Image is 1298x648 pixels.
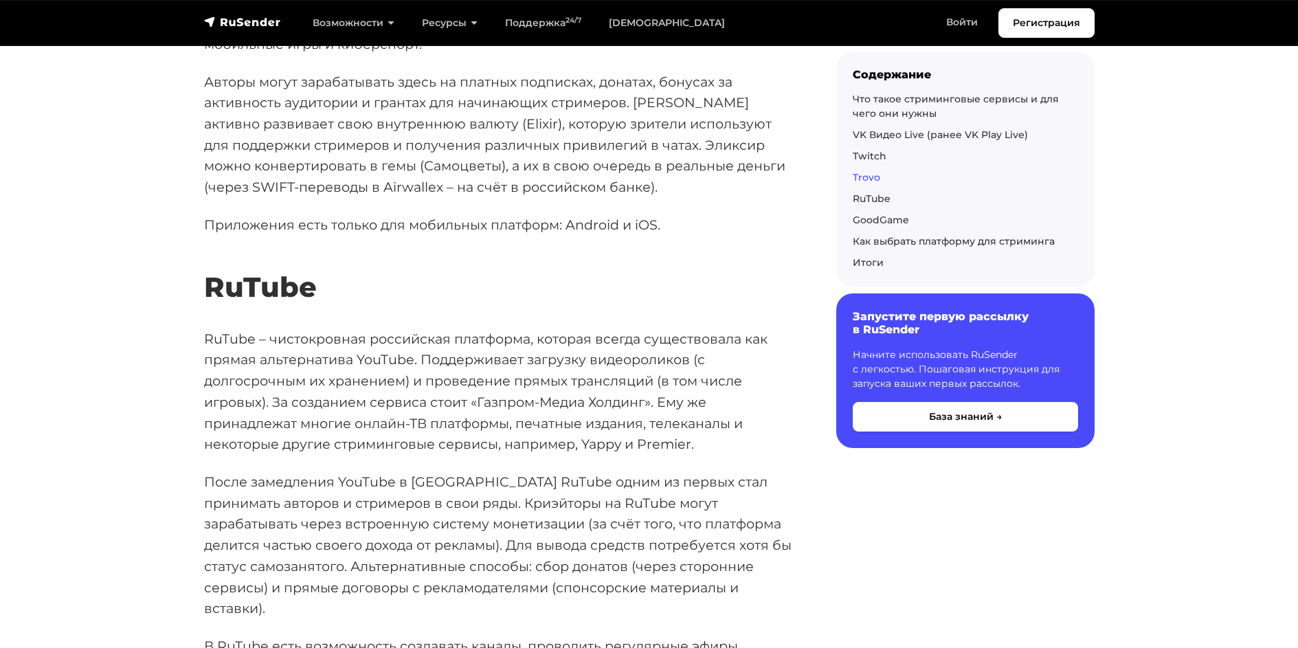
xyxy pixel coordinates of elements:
a: Trovo [853,171,880,183]
a: Регистрация [998,8,1095,38]
a: Ресурсы [408,9,491,37]
p: Начните использовать RuSender с легкостью. Пошаговая инструкция для запуска ваших первых рассылок. [853,348,1078,391]
h2: RuTube [204,230,792,304]
h6: Запустите первую рассылку в RuSender [853,310,1078,336]
a: Возможности [299,9,408,37]
a: RuTube [853,192,891,205]
p: RuTube – чистокровная российская платформа, которая всегда существовала как прямая альтернатива Y... [204,328,792,455]
img: RuSender [204,15,281,29]
a: VK Видео Live (ранее VK Play Live) [853,129,1028,141]
button: База знаний → [853,402,1078,432]
a: Итоги [853,256,884,269]
a: Как выбрать платформу для стриминга [853,235,1055,247]
a: Что такое стриминговые сервисы и для чего они нужны [853,93,1059,120]
p: После замедления YouTube в [GEOGRAPHIC_DATA] RuTube одним из первых стал принимать авторов и стри... [204,471,792,619]
div: Содержание [853,68,1078,81]
a: [DEMOGRAPHIC_DATA] [595,9,739,37]
a: Twitch [853,150,886,162]
a: Войти [932,8,992,36]
p: Приложения есть только для мобильных платформ: Android и iOS. [204,214,792,236]
a: Поддержка24/7 [491,9,595,37]
a: GoodGame [853,214,909,226]
sup: 24/7 [566,16,581,25]
p: Авторы могут зарабатывать здесь на платных подписках, донатах, бонусах за активность аудитории и ... [204,71,792,198]
a: Запустите первую рассылку в RuSender Начните использовать RuSender с легкостью. Пошаговая инструк... [836,293,1095,447]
